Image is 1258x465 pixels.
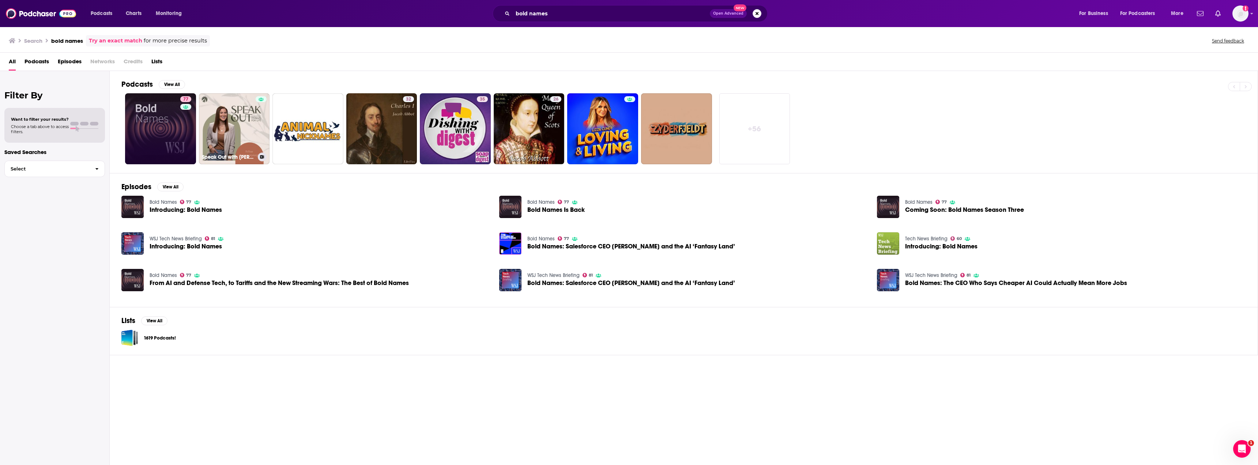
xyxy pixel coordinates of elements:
span: 32 [406,96,411,103]
a: Introducing: Bold Names [150,243,222,250]
span: All [9,56,16,71]
a: Bold Names: Salesforce CEO Marc Benioff and the AI ‘Fantasy Land’ [527,280,735,286]
span: 77 [186,200,191,204]
a: 35 [477,96,488,102]
a: Charts [121,8,146,19]
a: PodcastsView All [121,80,185,89]
a: ListsView All [121,316,167,325]
button: open menu [1074,8,1117,19]
a: From AI and Defense Tech, to Tariffs and the New Streaming Wars: The Best of Bold Names [150,280,409,286]
a: Show notifications dropdown [1194,7,1206,20]
span: New [734,4,747,11]
span: 77 [564,237,569,240]
span: 1 [1248,440,1254,446]
span: Logged in as rpearson [1232,5,1248,22]
a: Bold Names: Salesforce CEO Marc Benioff and the AI ‘Fantasy Land’ [527,243,735,250]
h3: bold names [51,37,83,44]
a: 81 [583,273,593,277]
a: Podcasts [25,56,49,71]
img: From AI and Defense Tech, to Tariffs and the New Streaming Wars: The Best of Bold Names [121,269,144,291]
button: Show profile menu [1232,5,1248,22]
a: Introducing: Bold Names [150,207,222,213]
img: Podchaser - Follow, Share and Rate Podcasts [6,7,76,20]
span: Podcasts [91,8,112,19]
button: open menu [86,8,122,19]
a: Tech News Briefing [905,236,948,242]
span: 77 [564,200,569,204]
span: 35 [480,96,485,103]
a: 77 [180,96,191,102]
a: Introducing: Bold Names [121,196,144,218]
a: 77 [935,200,947,204]
span: Want to filter your results? [11,117,69,122]
iframe: Intercom live chat [1233,440,1251,458]
a: WSJ Tech News Briefing [905,272,957,278]
a: 77 [180,200,192,204]
a: 26 [494,93,565,164]
span: Bold Names Is Back [527,207,585,213]
span: 77 [186,274,191,277]
span: 26 [553,96,558,103]
a: 77 [558,200,569,204]
img: User Profile [1232,5,1248,22]
h2: Episodes [121,182,151,191]
a: Try an exact match [89,37,142,45]
img: Introducing: Bold Names [121,232,144,255]
a: Lists [151,56,162,71]
button: View All [159,80,185,89]
h2: Filter By [4,90,105,101]
button: open menu [151,8,191,19]
img: Bold Names: The CEO Who Says Cheaper AI Could Actually Mean More Jobs [877,269,899,291]
button: open menu [1115,8,1166,19]
span: Select [5,166,89,171]
a: Bold Names: Salesforce CEO Marc Benioff and the AI ‘Fantasy Land’ [499,269,521,291]
a: 1619 Podcasts! [121,330,138,346]
a: 81 [960,273,971,277]
img: Bold Names: Salesforce CEO Marc Benioff and the AI ‘Fantasy Land’ [499,232,521,255]
span: Charts [126,8,142,19]
a: Bold Names [905,199,933,205]
span: More [1171,8,1183,19]
span: 77 [183,96,188,103]
img: Bold Names Is Back [499,196,521,218]
span: Bold Names: Salesforce CEO [PERSON_NAME] and the AI ‘Fantasy Land’ [527,243,735,250]
h2: Lists [121,316,135,325]
a: Bold Names [150,272,177,278]
a: Bold Names: The CEO Who Says Cheaper AI Could Actually Mean More Jobs [905,280,1127,286]
button: Open AdvancedNew [710,9,747,18]
a: +56 [719,93,790,164]
a: Coming Soon: Bold Names Season Three [877,196,899,218]
a: 81 [205,236,215,241]
a: 1619 Podcasts! [144,334,176,342]
a: Bold Names [150,199,177,205]
a: Bold Names [527,199,555,205]
span: 77 [942,200,947,204]
a: Episodes [58,56,82,71]
img: Introducing: Bold Names [877,232,899,255]
span: 81 [589,274,593,277]
h2: Podcasts [121,80,153,89]
span: Credits [124,56,143,71]
a: WSJ Tech News Briefing [527,272,580,278]
a: EpisodesView All [121,182,184,191]
span: Open Advanced [713,12,743,15]
button: Select [4,161,105,177]
a: 32 [346,93,417,164]
a: Introducing: Bold Names [905,243,978,250]
a: 77 [180,273,192,277]
span: 81 [211,237,215,240]
a: 35 [420,93,491,164]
